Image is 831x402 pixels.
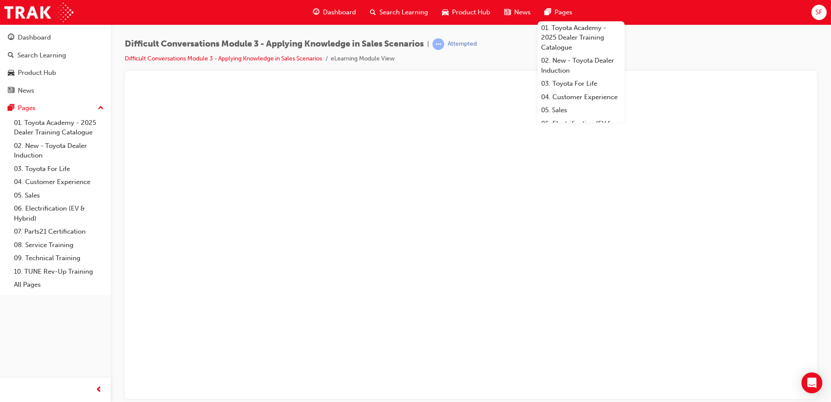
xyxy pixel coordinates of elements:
[10,139,107,162] a: 02. New - Toyota Dealer Induction
[3,30,107,46] a: Dashboard
[331,54,395,64] li: eLearning Module View
[370,7,376,18] span: search-icon
[545,7,551,18] span: pages-icon
[538,21,625,54] a: 01. Toyota Academy - 2025 Dealer Training Catalogue
[538,117,625,140] a: 06. Electrification (EV & Hybrid)
[504,7,511,18] span: news-icon
[98,103,104,114] span: up-icon
[379,7,428,17] span: Search Learning
[448,40,477,48] div: Attempted
[811,5,827,20] button: SF
[3,65,107,81] a: Product Hub
[18,68,56,78] div: Product Hub
[815,7,822,17] span: SF
[3,83,107,99] a: News
[125,39,424,49] span: Difficult Conversations Module 3 - Applying Knowledge in Sales Scenarios
[555,7,572,17] span: Pages
[18,33,51,43] div: Dashboard
[452,7,490,17] span: Product Hub
[538,104,625,117] a: 05. Sales
[18,86,34,96] div: News
[3,100,107,116] button: Pages
[8,34,14,42] span: guage-icon
[8,52,14,60] span: search-icon
[432,38,444,50] span: learningRecordVerb_ATTEMPT-icon
[538,77,625,90] a: 03. Toyota For Life
[8,69,14,77] span: car-icon
[10,278,107,291] a: All Pages
[10,225,107,238] a: 07. Parts21 Certification
[10,238,107,252] a: 08. Service Training
[125,55,322,62] a: Difficult Conversations Module 3 - Applying Knowledge in Sales Scenarios
[10,175,107,189] a: 04. Customer Experience
[427,39,429,49] span: |
[538,54,625,77] a: 02. New - Toyota Dealer Induction
[10,265,107,278] a: 10. TUNE Rev-Up Training
[10,162,107,176] a: 03. Toyota For Life
[801,372,822,393] div: Open Intercom Messenger
[538,3,579,21] a: pages-iconPages
[18,103,36,113] div: Pages
[435,3,497,21] a: car-iconProduct Hub
[10,189,107,202] a: 05. Sales
[96,385,102,395] span: prev-icon
[442,7,449,18] span: car-icon
[497,3,538,21] a: news-iconNews
[10,116,107,139] a: 01. Toyota Academy - 2025 Dealer Training Catalogue
[363,3,435,21] a: search-iconSearch Learning
[4,3,73,22] img: Trak
[3,47,107,64] a: Search Learning
[538,90,625,104] a: 04. Customer Experience
[3,28,107,100] button: DashboardSearch LearningProduct HubNews
[306,3,363,21] a: guage-iconDashboard
[10,251,107,265] a: 09. Technical Training
[313,7,319,18] span: guage-icon
[17,50,66,60] div: Search Learning
[10,202,107,225] a: 06. Electrification (EV & Hybrid)
[8,104,14,112] span: pages-icon
[8,87,14,95] span: news-icon
[514,7,531,17] span: News
[323,7,356,17] span: Dashboard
